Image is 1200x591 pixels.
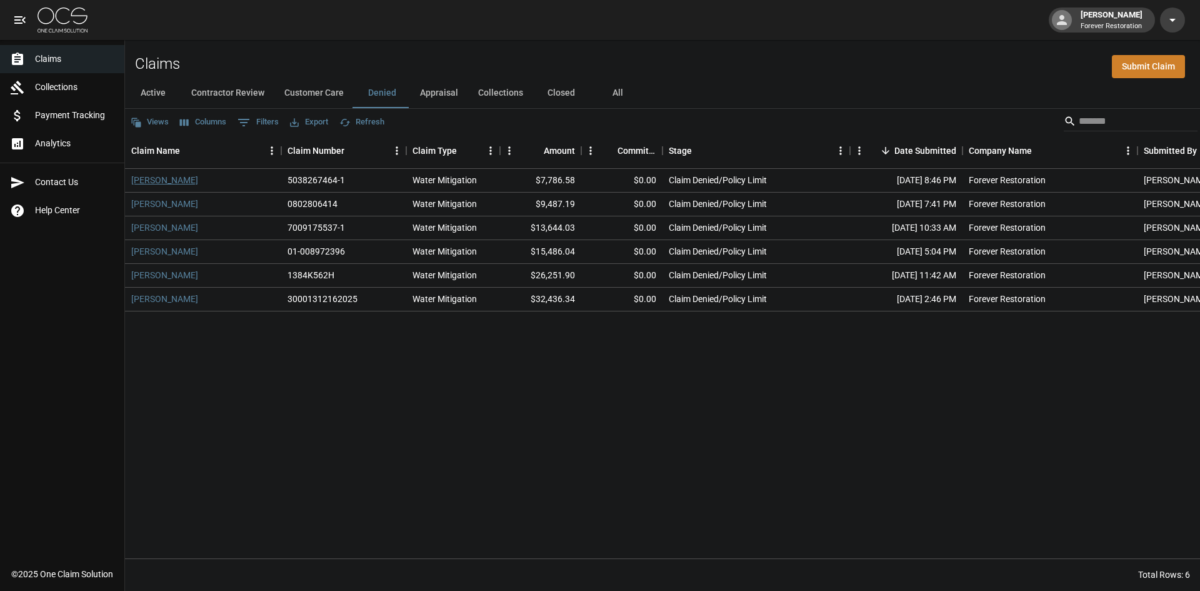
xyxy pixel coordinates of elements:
[969,269,1046,281] div: Forever Restoration
[969,245,1046,258] div: Forever Restoration
[262,141,281,160] button: Menu
[969,198,1046,210] div: Forever Restoration
[662,133,850,168] div: Stage
[125,133,281,168] div: Claim Name
[412,245,477,258] div: Water Mitigation
[850,193,962,216] div: [DATE] 7:41 PM
[589,78,646,108] button: All
[831,141,850,160] button: Menu
[412,198,477,210] div: Water Mitigation
[850,141,869,160] button: Menu
[177,113,229,132] button: Select columns
[669,174,767,186] div: Claim Denied/Policy Limit
[131,198,198,210] a: [PERSON_NAME]
[500,216,581,240] div: $13,644.03
[850,133,962,168] div: Date Submitted
[468,78,533,108] button: Collections
[287,269,334,281] div: 1384K562H
[500,288,581,311] div: $32,436.34
[1138,568,1190,581] div: Total Rows: 6
[500,193,581,216] div: $9,487.19
[581,169,662,193] div: $0.00
[533,78,589,108] button: Closed
[35,176,114,189] span: Contact Us
[877,142,894,159] button: Sort
[962,133,1137,168] div: Company Name
[850,264,962,288] div: [DATE] 11:42 AM
[281,133,406,168] div: Claim Number
[287,245,345,258] div: 01-008972396
[969,293,1046,305] div: Forever Restoration
[35,81,114,94] span: Collections
[35,204,114,217] span: Help Center
[131,293,198,305] a: [PERSON_NAME]
[669,269,767,281] div: Claim Denied/Policy Limit
[581,216,662,240] div: $0.00
[287,133,344,168] div: Claim Number
[1064,111,1197,134] div: Search
[7,8,32,33] button: open drawer
[500,141,519,160] button: Menu
[692,142,709,159] button: Sort
[969,221,1046,234] div: Forever Restoration
[850,216,962,240] div: [DATE] 10:33 AM
[1144,133,1197,168] div: Submitted By
[287,198,337,210] div: 0802806414
[500,264,581,288] div: $26,251.90
[131,174,198,186] a: [PERSON_NAME]
[850,169,962,193] div: [DATE] 8:46 PM
[581,141,600,160] button: Menu
[131,133,180,168] div: Claim Name
[669,133,692,168] div: Stage
[894,133,956,168] div: Date Submitted
[500,133,581,168] div: Amount
[287,293,357,305] div: 30001312162025
[669,293,767,305] div: Claim Denied/Policy Limit
[131,245,198,258] a: [PERSON_NAME]
[1112,55,1185,78] a: Submit Claim
[581,240,662,264] div: $0.00
[500,169,581,193] div: $7,786.58
[344,142,362,159] button: Sort
[581,264,662,288] div: $0.00
[500,240,581,264] div: $15,486.04
[35,109,114,122] span: Payment Tracking
[412,221,477,234] div: Water Mitigation
[11,568,113,580] div: © 2025 One Claim Solution
[412,269,477,281] div: Water Mitigation
[274,78,354,108] button: Customer Care
[287,221,345,234] div: 7009175537-1
[412,133,457,168] div: Claim Type
[234,113,282,133] button: Show filters
[600,142,617,159] button: Sort
[287,174,345,186] div: 5038267464-1
[412,293,477,305] div: Water Mitigation
[969,133,1032,168] div: Company Name
[544,133,575,168] div: Amount
[617,133,656,168] div: Committed Amount
[1076,9,1147,31] div: [PERSON_NAME]
[669,221,767,234] div: Claim Denied/Policy Limit
[1032,142,1049,159] button: Sort
[354,78,410,108] button: Denied
[131,269,198,281] a: [PERSON_NAME]
[35,137,114,150] span: Analytics
[125,78,1200,108] div: dynamic tabs
[35,53,114,66] span: Claims
[850,288,962,311] div: [DATE] 2:46 PM
[1081,21,1142,32] p: Forever Restoration
[410,78,468,108] button: Appraisal
[850,240,962,264] div: [DATE] 5:04 PM
[526,142,544,159] button: Sort
[336,113,387,132] button: Refresh
[581,133,662,168] div: Committed Amount
[1119,141,1137,160] button: Menu
[287,113,331,132] button: Export
[180,142,197,159] button: Sort
[387,141,406,160] button: Menu
[135,55,180,73] h2: Claims
[127,113,172,132] button: Views
[412,174,477,186] div: Water Mitigation
[581,288,662,311] div: $0.00
[406,133,500,168] div: Claim Type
